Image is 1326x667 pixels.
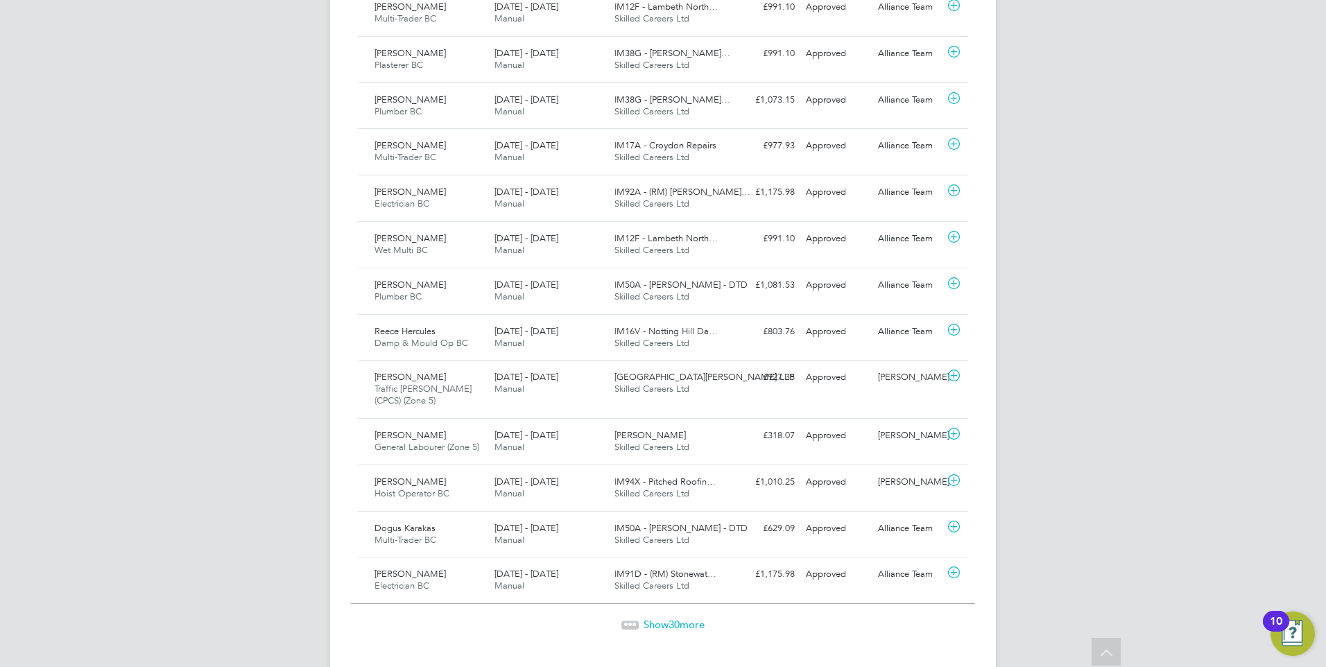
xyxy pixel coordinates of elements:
span: Manual [494,337,524,349]
div: £1,073.15 [728,89,800,112]
span: Traffic [PERSON_NAME] (CPCS) (Zone 5) [374,383,472,406]
div: [PERSON_NAME] [872,424,945,447]
span: [DATE] - [DATE] [494,47,558,59]
div: [PERSON_NAME] [872,366,945,389]
div: £629.09 [728,517,800,540]
div: £1,081.53 [728,274,800,297]
span: Electrician BC [374,580,429,591]
span: Manual [494,291,524,302]
div: £1,175.98 [728,563,800,586]
div: £318.07 [728,424,800,447]
div: Alliance Team [872,89,945,112]
span: Manual [494,12,524,24]
span: [DATE] - [DATE] [494,232,558,244]
span: [PERSON_NAME] [374,232,446,244]
span: IM16V - Notting Hill Da… [614,325,718,337]
span: Manual [494,534,524,546]
span: [DATE] - [DATE] [494,522,558,534]
span: Multi-Trader BC [374,151,436,163]
span: Skilled Careers Ltd [614,198,689,209]
span: Plumber BC [374,291,422,302]
div: Alliance Team [872,320,945,343]
span: Multi-Trader BC [374,12,436,24]
div: Alliance Team [872,274,945,297]
span: Skilled Careers Ltd [614,337,689,349]
div: Alliance Team [872,181,945,204]
span: Skilled Careers Ltd [614,291,689,302]
span: Wet Multi BC [374,244,428,256]
span: Show more [644,618,705,631]
span: [GEOGRAPHIC_DATA][PERSON_NAME] LLP [614,371,794,383]
span: Plasterer BC [374,59,423,71]
span: [DATE] - [DATE] [494,325,558,337]
span: [DATE] - [DATE] [494,429,558,441]
span: Skilled Careers Ltd [614,12,689,24]
span: [DATE] - [DATE] [494,139,558,151]
div: Approved [800,424,872,447]
div: £991.10 [728,42,800,65]
div: Alliance Team [872,42,945,65]
span: Skilled Careers Ltd [614,105,689,117]
span: [DATE] - [DATE] [494,371,558,383]
span: Plumber BC [374,105,422,117]
span: IM17A - Croydon Repairs [614,139,716,151]
span: [PERSON_NAME] [374,568,446,580]
span: Skilled Careers Ltd [614,151,689,163]
span: IM50A - [PERSON_NAME] - DTD [614,279,748,291]
span: Skilled Careers Ltd [614,487,689,499]
div: £1,010.25 [728,471,800,494]
span: IM38G - [PERSON_NAME]… [614,47,730,59]
span: IM92A - (RM) [PERSON_NAME]… [614,186,750,198]
span: [PERSON_NAME] [374,186,446,198]
div: Approved [800,366,872,389]
span: IM38G - [PERSON_NAME]… [614,94,730,105]
span: General Labourer (Zone 5) [374,441,479,453]
span: Electrician BC [374,198,429,209]
div: £927.35 [728,366,800,389]
button: Open Resource Center, 10 new notifications [1271,612,1315,656]
span: Hoist Operator BC [374,487,449,499]
span: Manual [494,441,524,453]
span: IM91D - (RM) Stonewat… [614,568,716,580]
span: Manual [494,244,524,256]
span: [DATE] - [DATE] [494,1,558,12]
span: [PERSON_NAME] [374,279,446,291]
span: Manual [494,198,524,209]
span: IM12F - Lambeth North… [614,232,718,244]
div: Alliance Team [872,135,945,157]
span: Reece Hercules [374,325,436,337]
span: Multi-Trader BC [374,534,436,546]
span: [PERSON_NAME] [374,476,446,487]
div: 10 [1270,621,1282,639]
span: Skilled Careers Ltd [614,244,689,256]
span: IM12F - Lambeth North… [614,1,718,12]
div: Approved [800,89,872,112]
div: Approved [800,181,872,204]
span: [DATE] - [DATE] [494,476,558,487]
span: [DATE] - [DATE] [494,568,558,580]
div: Approved [800,320,872,343]
div: Approved [800,135,872,157]
span: [DATE] - [DATE] [494,186,558,198]
span: [PERSON_NAME] [374,429,446,441]
div: Alliance Team [872,227,945,250]
span: Manual [494,151,524,163]
span: IM94X - Pitched Roofin… [614,476,716,487]
span: Skilled Careers Ltd [614,534,689,546]
div: £803.76 [728,320,800,343]
div: Approved [800,471,872,494]
span: [DATE] - [DATE] [494,94,558,105]
div: Approved [800,274,872,297]
div: £977.93 [728,135,800,157]
span: [PERSON_NAME] [374,371,446,383]
div: Approved [800,563,872,586]
div: Alliance Team [872,563,945,586]
span: Damp & Mould Op BC [374,337,468,349]
span: [DATE] - [DATE] [494,279,558,291]
span: [PERSON_NAME] [374,94,446,105]
div: [PERSON_NAME] [872,471,945,494]
span: Manual [494,580,524,591]
span: [PERSON_NAME] [374,1,446,12]
span: [PERSON_NAME] [614,429,686,441]
div: Approved [800,517,872,540]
